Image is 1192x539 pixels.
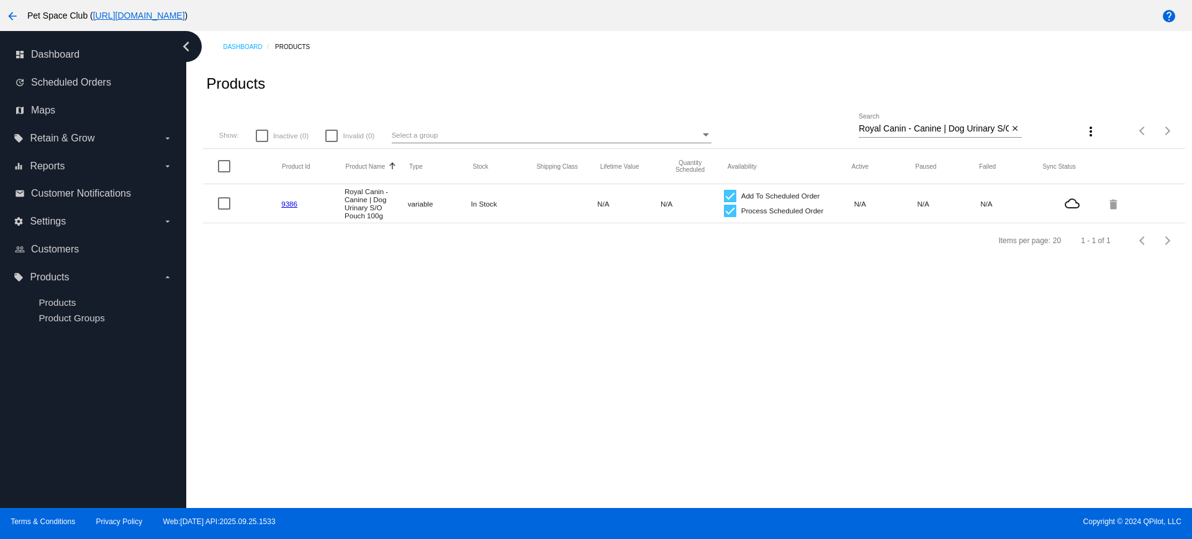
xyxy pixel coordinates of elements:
span: Retain & Grow [30,133,94,144]
button: Change sorting for StockLevel [473,163,489,170]
mat-select: Select a group [392,128,711,143]
button: Change sorting for ValidationErrorCode [1042,163,1075,170]
a: Products [275,37,321,56]
a: [URL][DOMAIN_NAME] [93,11,185,20]
mat-cell: Royal Canin - Canine | Dog Urinary S/O Pouch 100g [345,184,408,223]
mat-icon: delete [1107,194,1122,213]
a: map Maps [15,100,173,120]
a: Dashboard [223,37,275,56]
span: Customer Notifications [31,188,131,199]
i: map [15,105,25,115]
span: Reports [30,161,65,172]
button: Change sorting for ShippingClass [536,163,578,170]
mat-cell: N/A [980,197,1044,211]
mat-cell: N/A [854,197,918,211]
span: Add To Scheduled Order [741,189,820,203]
button: Change sorting for TotalQuantityScheduledPaused [915,163,936,170]
a: Products [38,297,76,308]
input: Search [859,124,1009,134]
button: Change sorting for ProductName [346,163,386,170]
span: Invalid (0) [343,128,374,143]
span: Products [30,272,69,283]
mat-icon: more_vert [1083,124,1098,139]
a: update Scheduled Orders [15,73,173,92]
button: Next page [1155,228,1180,253]
i: local_offer [14,133,24,143]
a: Privacy Policy [96,517,143,526]
mat-cell: In Stock [471,197,535,211]
mat-header-cell: Availability [728,163,852,170]
a: email Customer Notifications [15,184,173,203]
i: local_offer [14,272,24,282]
button: Next page [1155,118,1180,143]
span: Customers [31,244,79,255]
span: Process Scheduled Order [741,203,824,218]
span: Pet Space Club ( ) [27,11,187,20]
mat-icon: help [1162,9,1176,24]
i: arrow_drop_down [163,161,173,171]
button: Previous page [1131,228,1155,253]
button: Change sorting for ExternalId [282,163,310,170]
i: arrow_drop_down [163,216,173,226]
mat-icon: arrow_back [5,9,20,24]
button: Change sorting for QuantityScheduled [664,159,716,173]
div: 1 - 1 of 1 [1081,236,1110,245]
a: dashboard Dashboard [15,45,173,65]
a: Product Groups [38,313,104,323]
i: dashboard [15,50,25,60]
a: Web:[DATE] API:2025.09.25.1533 [163,517,276,526]
span: Inactive (0) [273,128,309,143]
mat-cell: N/A [917,197,980,211]
mat-cell: variable [408,197,471,211]
span: Dashboard [31,49,79,60]
mat-cell: N/A [597,197,661,211]
button: Change sorting for ProductType [409,163,423,170]
i: settings [14,216,24,226]
a: people_outline Customers [15,239,173,259]
a: Terms & Conditions [11,517,75,526]
button: Clear [1009,123,1022,136]
span: Copyright © 2024 QPilot, LLC [607,517,1181,526]
i: update [15,78,25,87]
button: Previous page [1131,118,1155,143]
button: Change sorting for TotalQuantityFailed [979,163,996,170]
i: people_outline [15,244,25,254]
div: Items per page: [998,236,1050,245]
i: chevron_left [176,37,196,56]
i: email [15,189,25,198]
i: arrow_drop_down [163,133,173,143]
span: Maps [31,105,55,116]
button: Change sorting for LifetimeValue [600,163,639,170]
mat-icon: close [1011,124,1019,134]
span: Settings [30,216,66,227]
h2: Products [206,75,265,92]
span: Select a group [392,131,438,139]
button: Change sorting for TotalQuantityScheduledActive [852,163,869,170]
mat-icon: cloud_queue [1044,196,1101,211]
span: Scheduled Orders [31,77,111,88]
div: 20 [1053,236,1061,245]
i: arrow_drop_down [163,272,173,282]
mat-cell: N/A [661,197,724,211]
a: 9386 [281,200,297,208]
i: equalizer [14,161,24,171]
span: Show: [219,131,238,139]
